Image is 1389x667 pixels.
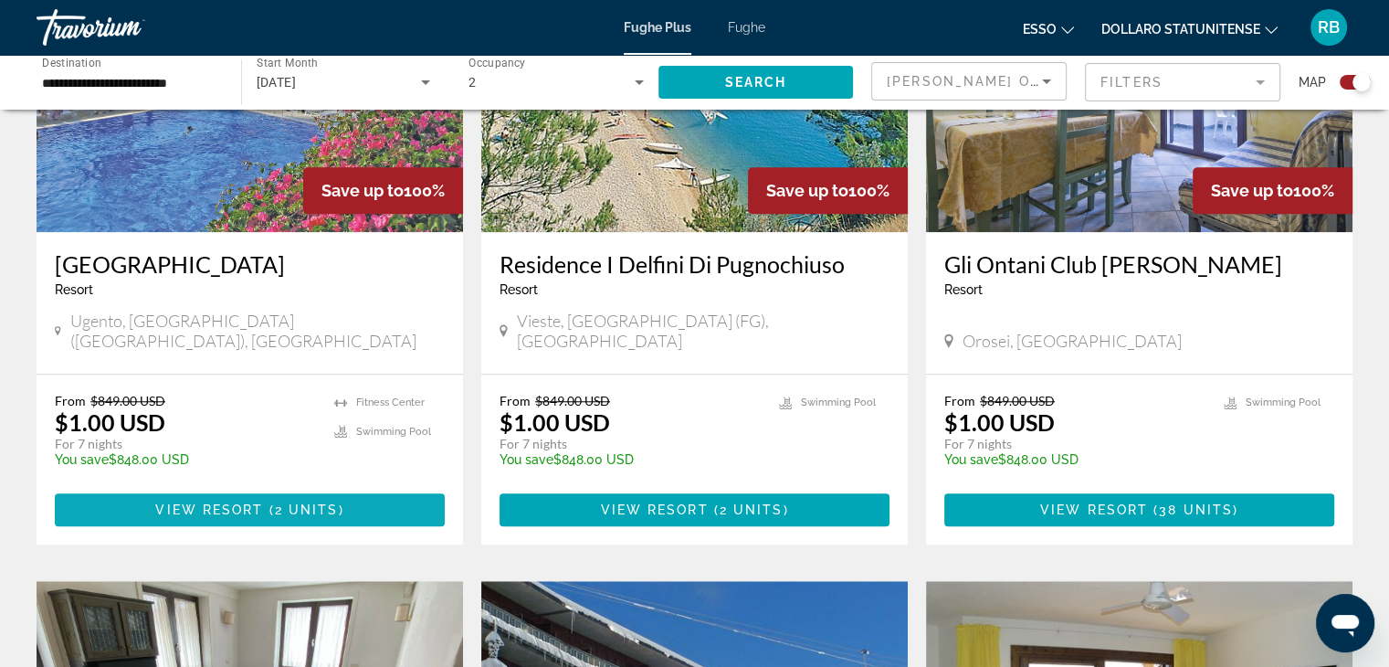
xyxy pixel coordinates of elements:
[275,503,339,517] span: 2 units
[944,493,1334,526] button: View Resort(38 units)
[1316,594,1374,652] iframe: Pulsante per aprire la finestra di messaggistica
[257,75,297,90] span: [DATE]
[944,452,998,467] span: You save
[55,436,316,452] p: For 7 nights
[303,167,463,214] div: 100%
[1193,167,1352,214] div: 100%
[257,57,318,69] span: Start Month
[1023,16,1074,42] button: Cambia lingua
[887,74,1087,89] span: [PERSON_NAME] offerte
[500,393,531,408] span: From
[500,282,538,297] span: Resort
[766,181,848,200] span: Save up to
[321,181,404,200] span: Save up to
[500,408,610,436] p: $1.00 USD
[1101,22,1260,37] font: Dollaro statunitense
[55,250,445,278] a: [GEOGRAPHIC_DATA]
[980,393,1055,408] span: $849.00 USD
[709,503,789,517] span: ( )
[37,4,219,51] a: Travorio
[500,452,761,467] p: $848.00 USD
[748,167,908,214] div: 100%
[1159,503,1233,517] span: 38 units
[963,331,1182,351] span: Orosei, [GEOGRAPHIC_DATA]
[55,493,445,526] button: View Resort(2 units)
[55,393,86,408] span: From
[1299,69,1326,95] span: Map
[944,452,1205,467] p: $848.00 USD
[944,282,983,297] span: Resort
[55,282,93,297] span: Resort
[944,250,1334,278] a: Gli Ontani Club [PERSON_NAME]
[1318,17,1340,37] font: RB
[70,311,445,351] span: Ugento, [GEOGRAPHIC_DATA]([GEOGRAPHIC_DATA]), [GEOGRAPHIC_DATA]
[264,503,344,517] span: ( )
[944,393,975,408] span: From
[1148,503,1238,517] span: ( )
[624,20,691,35] a: Fughe Plus
[887,70,1051,92] mat-select: Sort by
[1101,16,1278,42] button: Cambia valuta
[1085,62,1280,102] button: Filter
[356,426,431,438] span: Swimming Pool
[500,250,889,278] a: Residence I Delfini Di Pugnochiuso
[944,436,1205,452] p: For 7 nights
[356,397,425,408] span: Fitness Center
[1023,22,1057,37] font: esso
[720,503,784,517] span: 2 units
[517,311,889,351] span: Vieste, [GEOGRAPHIC_DATA] (FG), [GEOGRAPHIC_DATA]
[535,393,610,408] span: $849.00 USD
[658,66,854,99] button: Search
[1040,503,1148,517] span: View Resort
[1246,397,1321,408] span: Swimming Pool
[1305,8,1352,47] button: Menu utente
[944,408,1055,436] p: $1.00 USD
[468,75,476,90] span: 2
[468,57,526,69] span: Occupancy
[600,503,708,517] span: View Resort
[801,397,876,408] span: Swimming Pool
[155,503,263,517] span: View Resort
[500,452,553,467] span: You save
[55,452,109,467] span: You save
[55,408,165,436] p: $1.00 USD
[42,56,101,69] span: Destination
[500,493,889,526] button: View Resort(2 units)
[500,436,761,452] p: For 7 nights
[728,20,765,35] a: Fughe
[1211,181,1293,200] span: Save up to
[724,75,786,90] span: Search
[90,393,165,408] span: $849.00 USD
[55,452,316,467] p: $848.00 USD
